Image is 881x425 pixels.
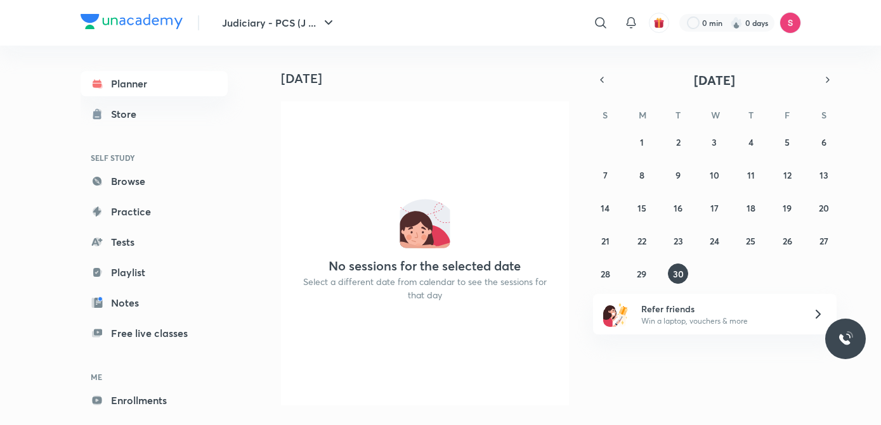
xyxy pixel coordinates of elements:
button: September 19, 2025 [777,198,797,218]
h6: Refer friends [641,302,797,315]
abbr: September 25, 2025 [746,235,755,247]
span: [DATE] [694,72,735,89]
button: September 8, 2025 [632,165,652,185]
button: September 3, 2025 [704,132,724,152]
button: September 29, 2025 [632,263,652,284]
button: September 14, 2025 [595,198,615,218]
button: September 11, 2025 [741,165,761,185]
button: September 17, 2025 [704,198,724,218]
abbr: September 2, 2025 [676,136,681,148]
button: September 21, 2025 [595,231,615,251]
img: avatar [653,17,665,29]
abbr: September 11, 2025 [747,169,755,181]
button: September 6, 2025 [814,132,834,152]
abbr: September 26, 2025 [783,235,792,247]
abbr: September 20, 2025 [819,202,829,214]
button: September 23, 2025 [668,231,688,251]
abbr: September 28, 2025 [601,268,610,280]
abbr: Monday [639,109,646,121]
button: September 20, 2025 [814,198,834,218]
h6: ME [81,366,228,388]
p: Select a different date from calendar to see the sessions for that day [296,275,554,301]
div: Store [111,106,144,122]
abbr: September 13, 2025 [819,169,828,181]
a: Browse [81,168,228,194]
abbr: September 9, 2025 [675,169,681,181]
abbr: September 19, 2025 [783,202,792,214]
button: September 12, 2025 [777,165,797,185]
button: September 13, 2025 [814,165,834,185]
abbr: September 7, 2025 [603,169,608,181]
button: September 5, 2025 [777,132,797,152]
abbr: September 29, 2025 [637,268,646,280]
h4: [DATE] [281,71,579,86]
abbr: September 1, 2025 [640,136,644,148]
abbr: September 21, 2025 [601,235,610,247]
abbr: September 17, 2025 [710,202,719,214]
abbr: September 6, 2025 [821,136,826,148]
img: Company Logo [81,14,183,29]
abbr: September 15, 2025 [637,202,646,214]
button: September 30, 2025 [668,263,688,284]
a: Notes [81,290,228,315]
abbr: Thursday [748,109,754,121]
button: September 2, 2025 [668,132,688,152]
a: Store [81,101,228,127]
abbr: Saturday [821,109,826,121]
abbr: September 24, 2025 [710,235,719,247]
button: September 7, 2025 [595,165,615,185]
abbr: September 14, 2025 [601,202,610,214]
abbr: September 22, 2025 [637,235,646,247]
a: Planner [81,71,228,96]
button: September 26, 2025 [777,231,797,251]
button: avatar [649,13,669,33]
a: Practice [81,199,228,224]
button: September 28, 2025 [595,263,615,284]
abbr: September 5, 2025 [785,136,790,148]
abbr: September 30, 2025 [673,268,684,280]
button: [DATE] [611,71,819,89]
button: September 18, 2025 [741,198,761,218]
abbr: Sunday [603,109,608,121]
abbr: September 10, 2025 [710,169,719,181]
button: September 22, 2025 [632,231,652,251]
button: September 4, 2025 [741,132,761,152]
a: Free live classes [81,320,228,346]
button: September 1, 2025 [632,132,652,152]
a: Company Logo [81,14,183,32]
abbr: September 3, 2025 [712,136,717,148]
button: September 25, 2025 [741,231,761,251]
abbr: September 16, 2025 [674,202,682,214]
button: September 16, 2025 [668,198,688,218]
a: Playlist [81,260,228,285]
img: ttu [838,331,853,346]
abbr: September 23, 2025 [674,235,683,247]
img: Sandeep Kumar [780,12,801,34]
abbr: September 4, 2025 [748,136,754,148]
abbr: September 18, 2025 [747,202,755,214]
img: No events [400,198,450,248]
abbr: Friday [785,109,790,121]
abbr: Tuesday [675,109,681,121]
h6: SELF STUDY [81,147,228,168]
abbr: September 8, 2025 [639,169,644,181]
button: Judiciary - PCS (J ... [214,10,344,35]
button: September 27, 2025 [814,231,834,251]
p: Win a laptop, vouchers & more [641,315,797,327]
button: September 10, 2025 [704,165,724,185]
button: September 9, 2025 [668,165,688,185]
a: Tests [81,229,228,255]
abbr: September 12, 2025 [783,169,792,181]
img: referral [603,301,629,327]
img: streak [730,16,743,29]
button: September 15, 2025 [632,198,652,218]
h4: No sessions for the selected date [329,258,521,274]
abbr: September 27, 2025 [819,235,828,247]
abbr: Wednesday [711,109,720,121]
button: September 24, 2025 [704,231,724,251]
a: Enrollments [81,388,228,413]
